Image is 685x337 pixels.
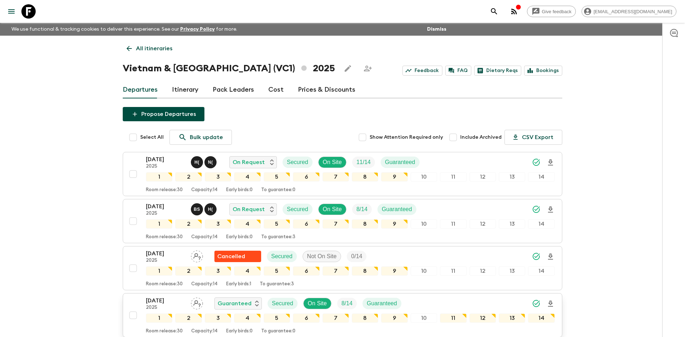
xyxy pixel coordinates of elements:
a: Pack Leaders [213,81,254,98]
p: [DATE] [146,155,185,164]
p: Early birds: 1 [226,281,251,287]
div: 2 [175,172,202,182]
div: 12 [470,266,496,276]
a: Give feedback [527,6,576,17]
p: Cancelled [217,252,245,261]
p: Early birds: 0 [226,328,253,334]
div: 2 [175,313,202,323]
div: Secured [283,157,313,168]
button: CSV Export [504,130,562,145]
p: Not On Site [307,252,337,261]
svg: Synced Successfully [532,205,541,214]
p: N ( [208,159,213,165]
div: 14 [528,219,554,229]
div: 10 [411,172,437,182]
div: 10 [411,266,437,276]
div: 13 [499,313,525,323]
div: 8 [352,266,378,276]
div: 9 [381,313,407,323]
div: 14 [528,172,554,182]
div: On Site [318,204,346,215]
a: Cost [268,81,284,98]
div: Trip Fill [337,298,357,309]
div: 8 [352,219,378,229]
div: 3 [205,313,231,323]
p: Capacity: 14 [191,187,218,193]
a: Bulk update [169,130,232,145]
svg: Download Onboarding [546,300,555,308]
p: 11 / 14 [356,158,371,167]
p: Room release: 30 [146,187,183,193]
div: 5 [264,266,290,276]
p: H ( [208,206,213,212]
div: 4 [234,172,260,182]
div: 12 [470,219,496,229]
span: Assign pack leader [191,252,203,258]
p: Early birds: 0 [226,234,253,240]
p: On Site [308,299,327,308]
button: [DATE]2025Hai (Le Mai) Nhat, Nak (Vong) SararatanakOn RequestSecuredOn SiteTrip FillGuaranteed123... [123,152,562,196]
div: Secured [267,251,297,262]
a: Feedback [402,66,442,76]
svg: Download Onboarding [546,205,555,214]
p: Capacity: 14 [191,281,218,287]
span: Hai (Le Mai) Nhat, Nak (Vong) Sararatanak [191,158,218,164]
button: [DATE]2025Bo Sowath, Hai (Le Mai) NhatOn RequestSecuredOn SiteTrip FillGuaranteed1234567891011121... [123,199,562,243]
div: 10 [411,313,437,323]
p: On Request [233,158,265,167]
div: 6 [293,219,319,229]
div: Trip Fill [352,204,372,215]
span: Share this itinerary [361,61,375,76]
a: Privacy Policy [180,27,215,32]
p: 2025 [146,258,185,264]
p: Secured [287,205,308,214]
p: Early birds: 0 [226,187,253,193]
span: Show Attention Required only [370,134,443,141]
div: 8 [352,172,378,182]
div: 4 [234,266,260,276]
span: Bo Sowath, Hai (Le Mai) Nhat [191,205,218,211]
p: Capacity: 14 [191,328,218,334]
p: Guaranteed [382,205,412,214]
div: 2 [175,219,202,229]
div: 14 [528,266,554,276]
div: 9 [381,172,407,182]
p: Room release: 30 [146,328,183,334]
span: Assign pack leader [191,300,203,305]
button: Propose Departures [123,107,204,121]
p: 8 / 14 [341,299,352,308]
div: Trip Fill [352,157,375,168]
h1: Vietnam & [GEOGRAPHIC_DATA] (VC1) 2025 [123,61,335,76]
span: Give feedback [538,9,575,14]
div: 3 [205,219,231,229]
span: [EMAIL_ADDRESS][DOMAIN_NAME] [590,9,676,14]
div: 1 [146,313,172,323]
div: 7 [323,219,349,229]
p: To guarantee: 3 [260,281,294,287]
p: We use functional & tracking cookies to deliver this experience. See our for more. [9,23,240,36]
a: FAQ [445,66,471,76]
div: [EMAIL_ADDRESS][DOMAIN_NAME] [582,6,676,17]
div: 13 [499,266,525,276]
a: All itineraries [123,41,176,56]
div: Secured [268,298,298,309]
div: 5 [264,219,290,229]
svg: Synced Successfully [532,299,541,308]
div: 12 [470,172,496,182]
div: 5 [264,313,290,323]
p: 8 / 14 [356,205,367,214]
button: H(N( [191,156,218,168]
svg: Synced Successfully [532,252,541,261]
div: 12 [470,313,496,323]
p: H ( [194,159,199,165]
div: 1 [146,266,172,276]
p: To guarantee: 3 [261,234,295,240]
div: 11 [440,172,466,182]
div: Trip Fill [347,251,366,262]
span: Include Archived [460,134,502,141]
div: Not On Site [303,251,341,262]
p: Secured [272,299,293,308]
div: 6 [293,313,319,323]
div: 13 [499,219,525,229]
svg: Download Onboarding [546,252,555,261]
